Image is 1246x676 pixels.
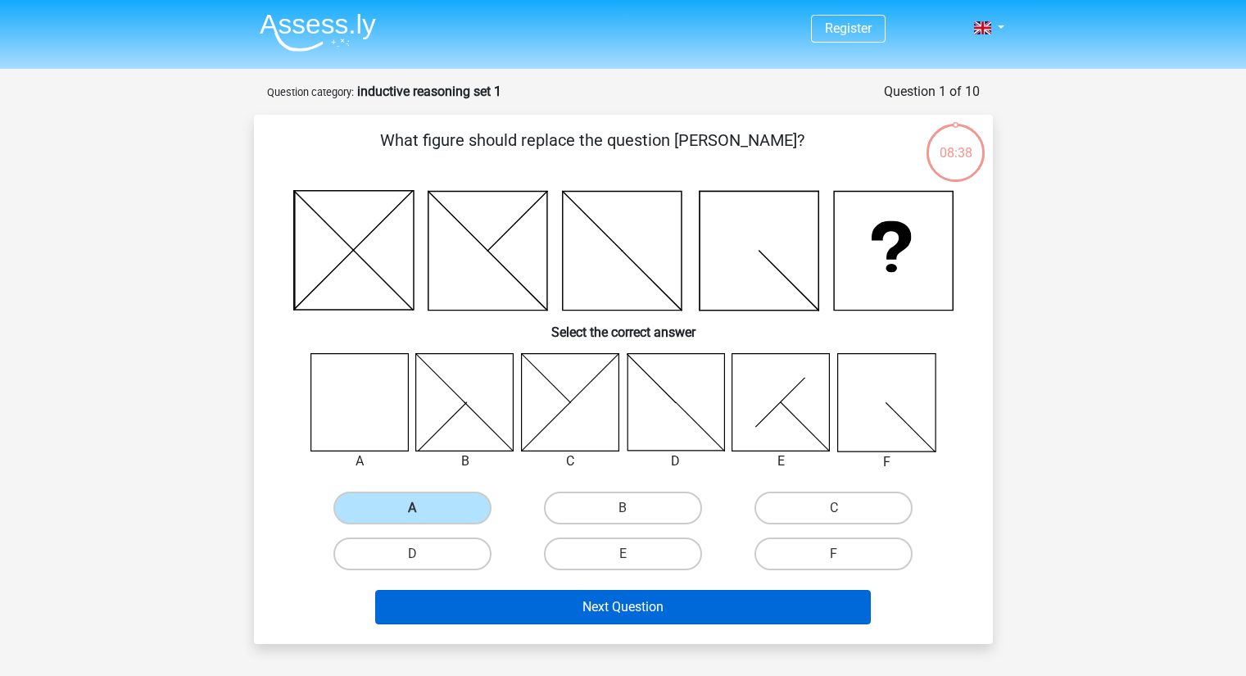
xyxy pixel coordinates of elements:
[357,84,501,99] strong: inductive reasoning set 1
[754,492,913,524] label: C
[925,122,986,163] div: 08:38
[884,82,980,102] div: Question 1 of 10
[544,538,702,570] label: E
[509,451,632,471] div: C
[333,492,492,524] label: A
[260,13,376,52] img: Assessly
[403,451,527,471] div: B
[719,451,843,471] div: E
[544,492,702,524] label: B
[267,86,354,98] small: Question category:
[825,20,872,36] a: Register
[280,128,905,177] p: What figure should replace the question [PERSON_NAME]?
[614,451,738,471] div: D
[825,452,949,472] div: F
[280,311,967,340] h6: Select the correct answer
[754,538,913,570] label: F
[333,538,492,570] label: D
[375,590,871,624] button: Next Question
[298,451,422,471] div: A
